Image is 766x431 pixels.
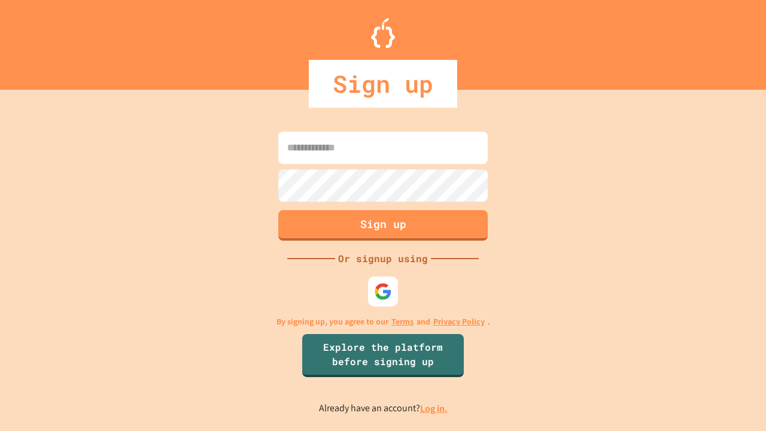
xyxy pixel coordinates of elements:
[276,315,490,328] p: By signing up, you agree to our and .
[335,251,431,266] div: Or signup using
[374,283,392,301] img: google-icon.svg
[302,334,464,377] a: Explore the platform before signing up
[309,60,457,108] div: Sign up
[278,210,488,241] button: Sign up
[420,402,448,415] a: Log in.
[433,315,485,328] a: Privacy Policy
[391,315,414,328] a: Terms
[371,18,395,48] img: Logo.svg
[319,401,448,416] p: Already have an account?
